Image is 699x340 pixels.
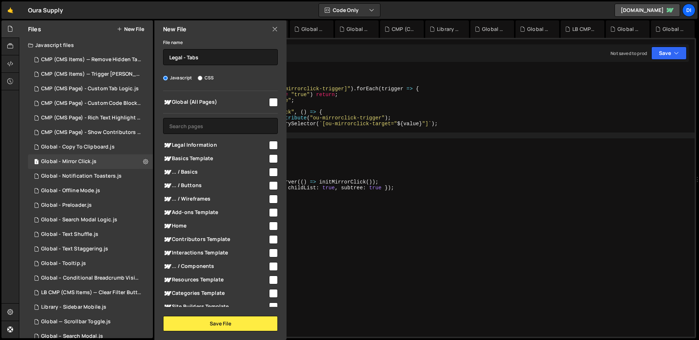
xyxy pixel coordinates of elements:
div: Javascript files [19,38,153,52]
span: Global (All Pages) [163,98,268,107]
button: Save File [163,316,278,331]
label: CSS [198,74,214,82]
div: Global – Conditional (Device) Element Visibility.js [663,25,686,33]
span: Legal Information [163,141,268,150]
div: Global - Offline Mode.js [482,25,505,33]
div: CMP (CMS Page) - Show Contributors Name.js [41,129,142,136]
div: Library - Sidebar Mobile.js [41,304,106,311]
div: 14937/44585.js [28,169,153,183]
input: CSS [198,76,202,80]
div: 14937/44781.js [28,242,153,256]
div: Global – Search Modal.js [41,333,103,340]
button: Save [651,47,687,60]
div: CMP (CMS Items) — Remove Hidden Tags on Load.js [41,56,142,63]
input: Name [163,49,278,65]
div: Global - Text Staggering.js [301,25,325,33]
span: 1 [34,159,39,165]
div: Global - Offline Mode.js [41,187,100,194]
div: 14937/43376.js [28,285,155,300]
a: Di [682,4,695,17]
div: 14937/44597.js [28,111,155,125]
span: Add-ons Template [163,208,268,217]
div: 14937/44470.js [28,82,153,96]
div: 14937/44281.js [28,96,155,111]
div: Global - Mirror Click.js [41,158,96,165]
span: Interactions Template [163,249,268,257]
div: Global — Scrollbar Toggle.js [41,319,111,325]
div: CMP (CMS Page) - Custom Code Block Setup.js [41,100,142,107]
div: Oura Supply [28,6,63,15]
div: LB CMP (CMS Items) — Clear Filter Buttons.js [41,289,142,296]
div: 14937/43958.js [28,198,153,213]
div: Global - Copy To Clipboard.js [617,25,641,33]
input: Javascript [163,76,168,80]
span: Basics Template [163,154,268,163]
div: 14937/39947.js [28,315,153,329]
span: Categories Template [163,289,268,298]
div: Global - Notification Toasters.js [41,173,122,179]
span: Resources Template [163,276,268,284]
button: New File [117,26,144,32]
span: Contributors Template [163,235,268,244]
div: LB CMP (CMS Items) — Clear Filter Buttons.js [572,25,596,33]
span: Site Builders Template [163,303,268,311]
div: Global - Preloader.js [41,202,92,209]
div: CMP (CMS Page) - Rich Text Highlight Pill.js [392,25,415,33]
div: Global - Text Staggering.js [41,246,108,252]
div: Not saved to prod [611,50,647,56]
div: Global - Search Modal Logic.js [41,217,117,223]
div: 14937/43515.js [28,67,155,82]
div: CMP (CMS Page) - Custom Tab Logic.js [41,86,139,92]
div: 14937/44170.js [28,271,155,285]
div: 14937/44471.js [28,154,153,169]
div: Global - Text Shuffle.js [41,231,98,238]
div: Global - Notification Toasters.js [527,25,550,33]
div: Global - Tooltip.js [41,260,86,267]
div: Global - Copy To Clipboard.js [41,144,115,150]
span: ... / Buttons [163,181,268,190]
label: Javascript [163,74,192,82]
div: 14937/44582.js [28,140,153,154]
span: Home [163,222,268,230]
div: Global – Conditional Breadcrumb Visibility.js [41,275,142,281]
div: 14937/43535.js [28,52,155,67]
label: File name [163,39,183,46]
div: 14937/44194.js [28,125,155,140]
div: 14937/44562.js [28,256,153,271]
div: Global - Text Shuffle.js [347,25,370,33]
input: Search pages [163,118,278,134]
div: 14937/44586.js [28,183,153,198]
div: CMP (CMS Page) - Rich Text Highlight Pill.js [41,115,142,121]
h2: Files [28,25,41,33]
div: Library - Sidebar Mobile.js [437,25,460,33]
button: Code Only [319,4,380,17]
a: [DOMAIN_NAME] [615,4,680,17]
div: 14937/44851.js [28,213,153,227]
span: ... / Basics [163,168,268,177]
h2: New File [163,25,186,33]
div: 14937/44593.js [28,300,153,315]
span: ... / Components [163,262,268,271]
a: 🤙 [1,1,19,19]
div: CMP (CMS Items) — Trigger [PERSON_NAME] on Save.js [41,71,142,78]
span: ... / Wireframes [163,195,268,203]
div: 14937/44779.js [28,227,153,242]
